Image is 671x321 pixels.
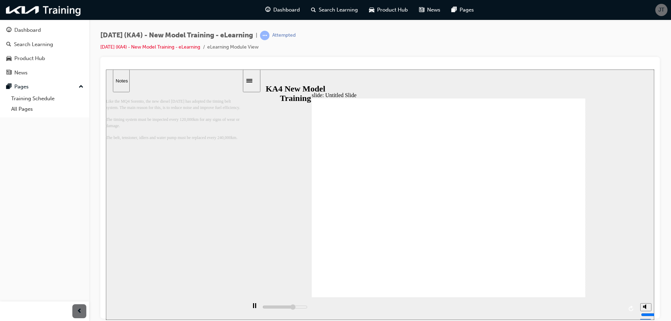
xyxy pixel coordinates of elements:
button: replay [520,234,531,245]
button: play/pause [140,233,152,245]
span: up-icon [79,82,84,92]
a: News [3,66,86,79]
li: eLearning Module View [207,43,259,51]
button: DashboardSearch LearningProduct HubNews [3,22,86,80]
div: Pages [14,83,29,91]
span: pages-icon [6,84,12,90]
div: Dashboard [14,26,41,34]
div: Product Hub [14,54,45,63]
span: car-icon [369,6,374,14]
span: [DATE] (KA4) - New Model Training - eLearning [100,31,253,39]
a: [DATE] (KA4) - New Model Training - eLearning [100,44,200,50]
button: Pages [3,80,86,93]
input: slide progress [157,235,202,240]
button: JT [655,4,668,16]
a: Training Schedule [8,93,86,104]
a: Product Hub [3,52,86,65]
input: volume [535,242,580,248]
a: news-iconNews [413,3,446,17]
span: search-icon [311,6,316,14]
a: Dashboard [3,24,86,37]
span: Pages [460,6,474,14]
div: misc controls [531,228,545,250]
span: Search Learning [319,6,358,14]
a: car-iconProduct Hub [363,3,413,17]
div: News [14,69,28,77]
span: news-icon [419,6,424,14]
span: search-icon [6,42,11,48]
a: search-iconSearch Learning [305,3,363,17]
span: learningRecordVerb_ATTEMPT-icon [260,31,269,40]
button: volume [534,234,546,242]
span: News [427,6,440,14]
span: Product Hub [377,6,408,14]
a: guage-iconDashboard [260,3,305,17]
span: news-icon [6,70,12,76]
span: Dashboard [273,6,300,14]
div: Notes [10,9,21,14]
span: pages-icon [452,6,457,14]
a: pages-iconPages [446,3,479,17]
span: guage-icon [265,6,270,14]
img: kia-training [3,3,84,17]
div: playback controls [140,228,531,250]
a: All Pages [8,104,86,115]
div: Attempted [272,32,296,39]
span: prev-icon [77,307,82,316]
span: JT [658,6,664,14]
span: car-icon [6,56,12,62]
span: | [256,31,257,39]
span: guage-icon [6,27,12,34]
a: Search Learning [3,38,86,51]
div: Search Learning [14,41,53,49]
